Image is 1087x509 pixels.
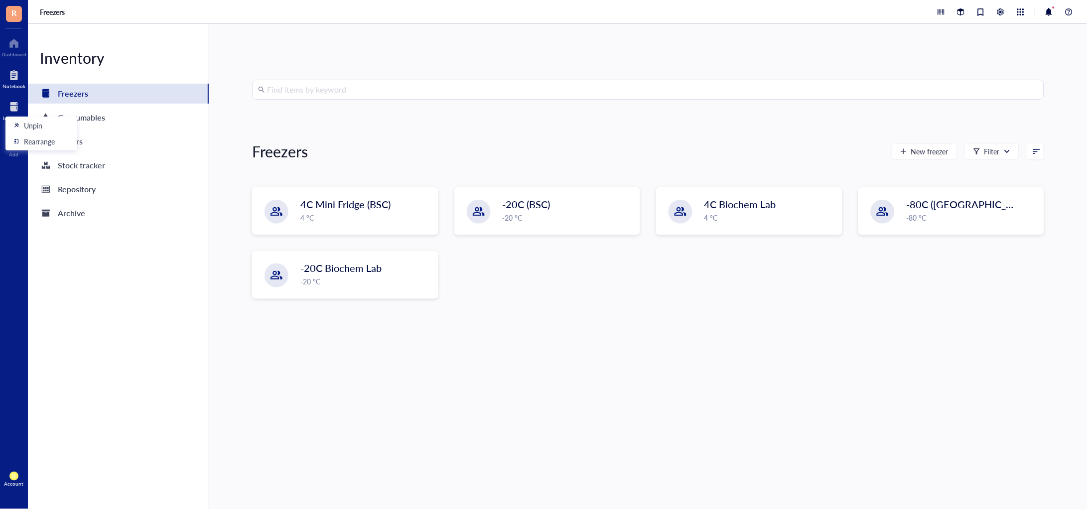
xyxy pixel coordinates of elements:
[28,203,209,223] a: Archive
[1,51,26,57] div: Dashboard
[911,147,949,155] span: New freezer
[58,87,88,101] div: Freezers
[300,197,391,211] span: 4C Mini Fridge (BSC)
[3,99,25,121] a: Inventory
[28,179,209,199] a: Repository
[1,35,26,57] a: Dashboard
[11,474,16,479] span: SK
[28,155,209,175] a: Stock tracker
[24,120,70,131] span: Unpin
[984,146,1000,157] div: Filter
[704,212,836,223] div: 4 °C
[503,197,550,211] span: -20C (BSC)
[300,276,432,287] div: -20 °C
[4,481,24,487] div: Account
[300,212,432,223] div: 4 °C
[28,84,209,104] a: Freezers
[503,212,634,223] div: -20 °C
[24,136,70,147] span: Rearrange
[58,182,96,196] div: Repository
[892,143,957,159] button: New freezer
[28,108,209,127] a: Consumables
[28,131,209,151] a: Orders
[58,111,105,125] div: Consumables
[907,197,1038,211] span: -80C ([GEOGRAPHIC_DATA])
[2,83,25,89] div: Notebook
[300,261,382,275] span: -20C Biochem Lab
[2,67,25,89] a: Notebook
[3,115,25,121] div: Inventory
[907,212,1038,223] div: -80 °C
[28,48,209,68] div: Inventory
[252,141,308,161] div: Freezers
[9,151,19,157] div: Add
[58,206,85,220] div: Archive
[40,7,67,16] a: Freezers
[58,158,105,172] div: Stock tracker
[704,197,776,211] span: 4C Biochem Lab
[11,6,16,19] span: R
